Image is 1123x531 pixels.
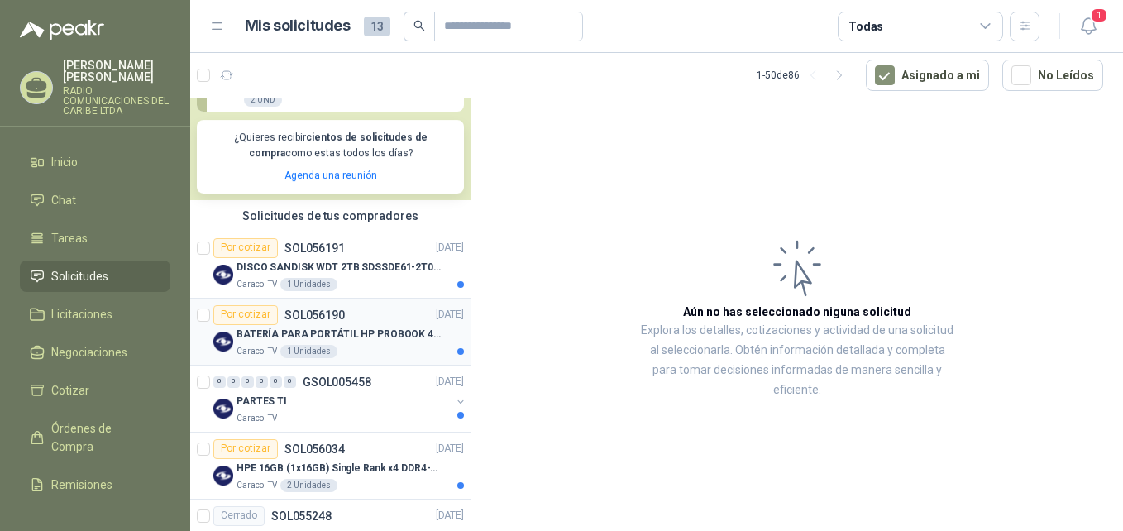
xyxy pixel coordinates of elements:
[237,345,277,358] p: Caracol TV
[271,510,332,522] p: SOL055248
[237,260,442,275] p: DISCO SANDISK WDT 2TB SDSSDE61-2T00-G25 BATERÍA PARA PORTÁTIL HP PROBOOK 430 G8
[1090,7,1108,23] span: 1
[213,506,265,526] div: Cerrado
[51,191,76,209] span: Chat
[227,376,240,388] div: 0
[20,375,170,406] a: Cotizar
[190,232,471,299] a: Por cotizarSOL056191[DATE] Company LogoDISCO SANDISK WDT 2TB SDSSDE61-2T00-G25 BATERÍA PARA PORTÁ...
[213,238,278,258] div: Por cotizar
[237,327,442,342] p: BATERÍA PARA PORTÁTIL HP PROBOOK 430 G8
[20,413,170,462] a: Órdenes de Compra
[245,14,351,38] h1: Mis solicitudes
[51,153,78,171] span: Inicio
[757,62,853,88] div: 1 - 50 de 86
[280,345,337,358] div: 1 Unidades
[20,299,170,330] a: Licitaciones
[244,93,282,107] div: 2 UND
[637,321,958,400] p: Explora los detalles, cotizaciones y actividad de una solicitud al seleccionarla. Obtén informaci...
[284,376,296,388] div: 0
[213,372,467,425] a: 0 0 0 0 0 0 GSOL005458[DATE] Company LogoPARTES TICaracol TV
[20,146,170,178] a: Inicio
[256,376,268,388] div: 0
[249,132,428,159] b: cientos de solicitudes de compra
[213,466,233,486] img: Company Logo
[364,17,390,36] span: 13
[213,305,278,325] div: Por cotizar
[51,419,155,456] span: Órdenes de Compra
[51,343,127,361] span: Negociaciones
[866,60,989,91] button: Asignado a mi
[436,508,464,524] p: [DATE]
[20,337,170,368] a: Negociaciones
[51,476,112,494] span: Remisiones
[683,303,911,321] h3: Aún no has seleccionado niguna solicitud
[413,20,425,31] span: search
[237,278,277,291] p: Caracol TV
[20,469,170,500] a: Remisiones
[190,200,471,232] div: Solicitudes de tus compradores
[1073,12,1103,41] button: 1
[1002,60,1103,91] button: No Leídos
[20,222,170,254] a: Tareas
[213,399,233,419] img: Company Logo
[51,229,88,247] span: Tareas
[51,305,112,323] span: Licitaciones
[436,374,464,390] p: [DATE]
[241,376,254,388] div: 0
[284,242,345,254] p: SOL056191
[207,130,454,161] p: ¿Quieres recibir como estas todos los días?
[190,433,471,500] a: Por cotizarSOL056034[DATE] Company LogoHPE 16GB (1x16GB) Single Rank x4 DDR4-2400Caracol TV2 Unid...
[284,170,377,181] a: Agenda una reunión
[213,265,233,285] img: Company Logo
[213,439,278,459] div: Por cotizar
[51,381,89,399] span: Cotizar
[63,86,170,116] p: RADIO COMUNICACIONES DEL CARIBE LTDA
[237,461,442,476] p: HPE 16GB (1x16GB) Single Rank x4 DDR4-2400
[237,394,287,409] p: PARTES TI
[190,299,471,366] a: Por cotizarSOL056190[DATE] Company LogoBATERÍA PARA PORTÁTIL HP PROBOOK 430 G8Caracol TV1 Unidades
[20,261,170,292] a: Solicitudes
[237,479,277,492] p: Caracol TV
[213,332,233,352] img: Company Logo
[436,441,464,457] p: [DATE]
[213,376,226,388] div: 0
[63,60,170,83] p: [PERSON_NAME] [PERSON_NAME]
[270,376,282,388] div: 0
[20,184,170,216] a: Chat
[280,479,337,492] div: 2 Unidades
[436,240,464,256] p: [DATE]
[237,412,277,425] p: Caracol TV
[284,443,345,455] p: SOL056034
[280,278,337,291] div: 1 Unidades
[303,376,371,388] p: GSOL005458
[51,267,108,285] span: Solicitudes
[848,17,883,36] div: Todas
[436,307,464,323] p: [DATE]
[20,20,104,40] img: Logo peakr
[284,309,345,321] p: SOL056190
